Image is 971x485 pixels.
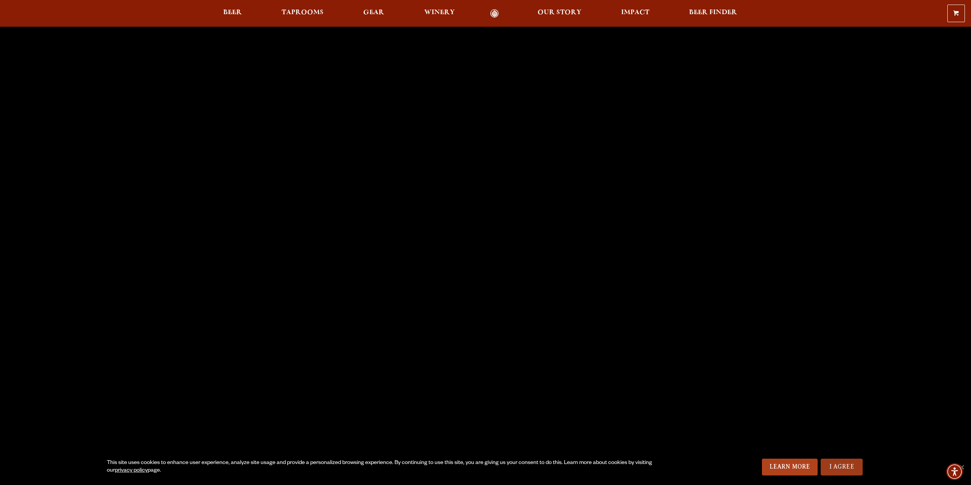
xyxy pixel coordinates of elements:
[424,10,455,16] span: Winery
[616,9,654,18] a: Impact
[115,468,148,474] a: privacy policy
[762,459,818,475] a: Learn More
[946,463,963,480] div: Accessibility Menu
[821,459,863,475] a: I Agree
[621,10,649,16] span: Impact
[419,9,460,18] a: Winery
[533,9,586,18] a: Our Story
[282,10,324,16] span: Taprooms
[107,459,667,475] div: This site uses cookies to enhance user experience, analyze site usage and provide a personalized ...
[277,9,328,18] a: Taprooms
[684,9,742,18] a: Beer Finder
[363,10,384,16] span: Gear
[218,9,247,18] a: Beer
[223,10,242,16] span: Beer
[358,9,389,18] a: Gear
[480,9,509,18] a: Odell Home
[538,10,581,16] span: Our Story
[689,10,737,16] span: Beer Finder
